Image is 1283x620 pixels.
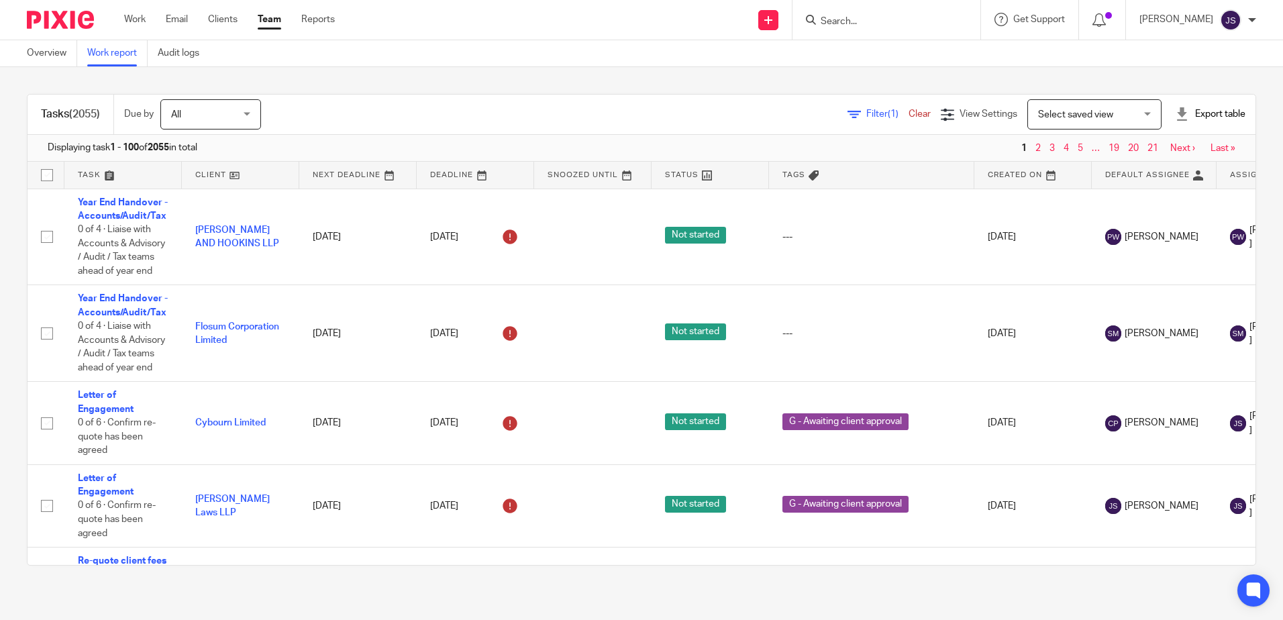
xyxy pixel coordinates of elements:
a: Overview [27,40,77,66]
nav: pager [1018,143,1235,154]
span: Select saved view [1038,110,1113,119]
img: svg%3E [1105,415,1121,431]
a: Last » [1211,144,1235,153]
a: Letter of Engagement [78,474,134,497]
img: svg%3E [1105,325,1121,342]
img: svg%3E [1220,9,1241,31]
img: svg%3E [1230,229,1246,245]
span: (1) [888,109,899,119]
td: [DATE] [299,382,417,464]
a: Clear [909,109,931,119]
span: 0 of 4 · Liaise with Accounts & Advisory / Audit / Tax teams ahead of year end [78,321,165,372]
span: Not started [665,413,726,430]
a: [PERSON_NAME] AND HOOKINS LLP [195,225,279,248]
td: [DATE] [299,189,417,285]
td: [DATE] [299,548,417,617]
td: [DATE] [974,189,1092,285]
a: Next › [1170,144,1195,153]
a: Clients [208,13,238,26]
span: … [1088,140,1103,156]
span: G - Awaiting client approval [782,413,909,430]
a: 3 [1049,144,1055,153]
a: 20 [1128,144,1139,153]
h1: Tasks [41,107,100,121]
span: (2055) [69,109,100,119]
span: 0 of 6 · Confirm re-quote has been agreed [78,501,156,538]
a: Re-quote client fees [78,556,166,566]
div: [DATE] [430,413,521,434]
span: Not started [665,227,726,244]
a: Cybourn Limited [195,418,266,427]
b: 2055 [148,143,169,152]
div: [DATE] [430,495,521,517]
img: svg%3E [1230,415,1246,431]
span: 0 of 4 · Liaise with Accounts & Advisory / Audit / Tax teams ahead of year end [78,225,165,276]
span: Not started [665,323,726,340]
a: Team [258,13,281,26]
a: Letter of Engagement [78,391,134,413]
span: View Settings [960,109,1017,119]
a: Email [166,13,188,26]
a: Work report [87,40,148,66]
span: [PERSON_NAME] [1125,499,1198,513]
span: [PERSON_NAME] [1125,416,1198,429]
div: --- [782,327,961,340]
img: svg%3E [1105,229,1121,245]
a: Year End Handover - Accounts/Audit/Tax [78,198,168,221]
a: Audit logs [158,40,209,66]
p: Due by [124,107,154,121]
a: [PERSON_NAME] Laws LLP [195,495,270,517]
span: G - Awaiting client approval [782,496,909,513]
span: 0 of 6 · Confirm re-quote has been agreed [78,418,156,455]
img: svg%3E [1105,498,1121,514]
span: [PERSON_NAME] [1125,230,1198,244]
input: Search [819,16,940,28]
td: [DATE] [974,548,1092,617]
a: 4 [1064,144,1069,153]
span: Tags [782,171,805,178]
img: Pixie [27,11,94,29]
a: Flosum Corporation Limited [195,322,279,345]
span: 1 [1018,140,1030,156]
a: 2 [1035,144,1041,153]
td: [DATE] [299,464,417,547]
a: Reports [301,13,335,26]
a: Year End Handover - Accounts/Audit/Tax [78,294,168,317]
a: 19 [1109,144,1119,153]
div: [DATE] [430,323,521,344]
span: Displaying task of in total [48,141,197,154]
a: 21 [1147,144,1158,153]
div: Export table [1175,107,1245,121]
a: Work [124,13,146,26]
span: [PERSON_NAME] [1125,327,1198,340]
b: 1 - 100 [110,143,139,152]
td: [DATE] [974,464,1092,547]
td: [DATE] [974,382,1092,464]
img: svg%3E [1230,498,1246,514]
span: Filter [866,109,909,119]
td: [DATE] [299,285,417,382]
div: [DATE] [430,226,521,248]
span: All [171,110,181,119]
p: [PERSON_NAME] [1139,13,1213,26]
img: svg%3E [1230,325,1246,342]
span: Not started [665,496,726,513]
td: [DATE] [974,285,1092,382]
a: 5 [1078,144,1083,153]
div: --- [782,230,961,244]
span: Get Support [1013,15,1065,24]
